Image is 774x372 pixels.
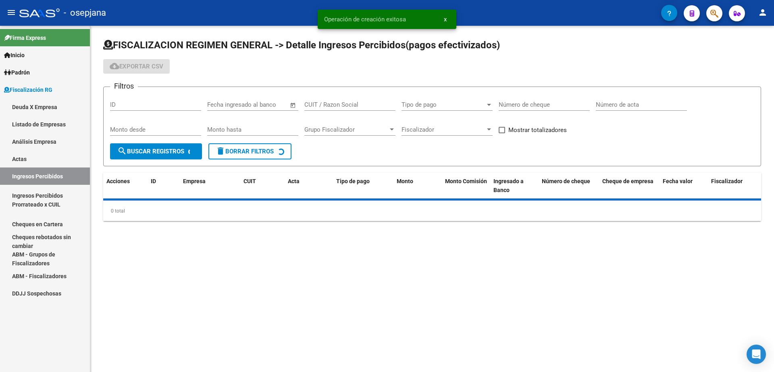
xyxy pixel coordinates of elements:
div: 0 total [103,201,761,221]
button: x [437,12,453,27]
span: Cheque de empresa [602,178,653,184]
span: FISCALIZACION REGIMEN GENERAL -> Detalle Ingresos Percibidos(pagos efectivizados) [103,39,500,51]
datatable-header-cell: ID [148,173,180,199]
mat-icon: menu [6,8,16,17]
span: Firma Express [4,33,46,42]
button: Buscar Registros [110,143,202,159]
div: Open Intercom Messenger [747,345,766,364]
datatable-header-cell: Cheque de empresa [599,173,660,199]
span: x [444,16,447,23]
mat-icon: search [117,146,127,156]
span: Grupo Fiscalizador [304,126,388,133]
span: Exportar CSV [110,63,163,70]
datatable-header-cell: Monto [393,173,442,199]
h3: Filtros [110,81,138,92]
span: Fecha valor [663,178,693,184]
button: Open calendar [289,101,298,110]
span: Tipo de pago [336,178,370,184]
span: Fiscalizador [402,126,485,133]
datatable-header-cell: Fiscalizador [708,173,768,199]
mat-icon: person [758,8,768,17]
span: Fiscalizador [711,178,743,184]
input: Fecha fin [247,101,286,108]
span: Acciones [106,178,130,184]
span: Número de cheque [542,178,590,184]
datatable-header-cell: Fecha valor [660,173,708,199]
span: Empresa [183,178,206,184]
span: Borrar Filtros [216,148,274,155]
span: Tipo de pago [402,101,485,108]
datatable-header-cell: Monto Comisión [442,173,490,199]
mat-icon: delete [216,146,225,156]
span: Padrón [4,68,30,77]
button: Borrar Filtros [208,143,291,159]
span: Operación de creación exitosa [324,15,406,23]
span: Acta [288,178,300,184]
span: Monto Comisión [445,178,487,184]
datatable-header-cell: Número de cheque [539,173,599,199]
span: ID [151,178,156,184]
mat-icon: cloud_download [110,61,119,71]
span: Monto [397,178,413,184]
span: Fiscalización RG [4,85,52,94]
span: - osepjana [64,4,106,22]
button: Exportar CSV [103,59,170,74]
span: Inicio [4,51,25,60]
span: Ingresado a Banco [493,178,524,194]
datatable-header-cell: Acciones [103,173,148,199]
datatable-header-cell: Ingresado a Banco [490,173,539,199]
span: Buscar Registros [117,148,184,155]
input: Fecha inicio [207,101,240,108]
span: Mostrar totalizadores [508,125,567,135]
datatable-header-cell: Empresa [180,173,240,199]
datatable-header-cell: Tipo de pago [333,173,393,199]
datatable-header-cell: CUIT [240,173,285,199]
datatable-header-cell: Acta [285,173,333,199]
span: CUIT [243,178,256,184]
